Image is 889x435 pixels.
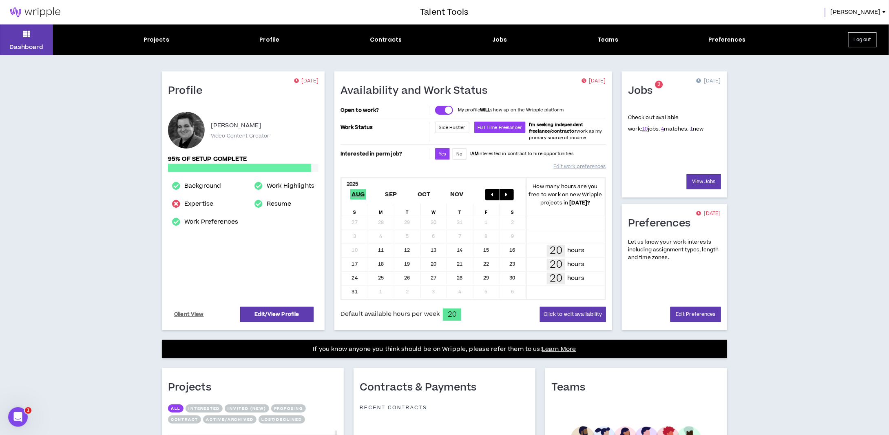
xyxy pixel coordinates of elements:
span: jobs. [642,125,660,133]
div: T [447,204,473,216]
a: Learn More [542,345,576,353]
b: [DATE] ? [570,199,590,206]
button: Click to edit availability [540,307,606,322]
p: Open to work? [341,107,428,113]
h1: Teams [551,381,591,394]
span: Side Hustler [439,124,466,131]
p: [DATE] [294,77,318,85]
a: Resume [267,199,291,209]
span: Aug [350,189,367,200]
h1: Contracts & Payments [360,381,483,394]
span: Oct [416,189,432,200]
button: All [168,404,184,413]
div: Profile [260,36,280,44]
p: hours [567,274,584,283]
strong: AM [472,151,478,157]
button: Lost/Declined [259,415,305,424]
p: Recent Contracts [360,404,427,411]
div: Preferences [709,36,746,44]
span: 3 [657,81,660,88]
b: 2025 [347,180,358,188]
h1: Jobs [628,84,659,98]
span: 1 [25,407,31,414]
a: Edit work preferences [554,160,606,174]
p: Video Content Creator [211,132,270,140]
p: 95% of setup complete [168,155,318,164]
span: Default available hours per week [341,310,440,319]
a: 4 [661,125,664,133]
div: Jason M. [168,112,205,149]
h1: Availability and Work Status [341,84,494,98]
p: [DATE] [582,77,606,85]
span: new [690,125,704,133]
span: matches. [661,125,689,133]
div: Jobs [492,36,507,44]
p: Dashboard [9,43,43,51]
h1: Preferences [628,217,697,230]
sup: 3 [655,81,663,89]
button: Active/Archived [203,415,257,424]
a: Expertise [184,199,213,209]
h1: Projects [168,381,217,394]
div: Teams [597,36,618,44]
button: Invited (new) [225,404,269,413]
a: Edit/View Profile [240,307,314,322]
p: [DATE] [697,77,721,85]
strong: WILL [480,107,491,113]
div: Contracts [370,36,402,44]
p: hours [567,246,584,255]
div: F [473,204,500,216]
p: Let us know your work interests including assignment types, length and time zones. [628,238,721,262]
button: Contract [168,415,201,424]
h3: Talent Tools [420,6,469,18]
div: S [500,204,526,216]
p: My profile show up on the Wripple platform [458,107,564,113]
button: Interested [186,404,223,413]
button: Proposing [271,404,306,413]
a: Edit Preferences [670,307,721,322]
a: 10 [642,125,648,133]
p: Work Status [341,122,428,133]
span: work as my primary source of income [529,122,602,141]
span: Sep [384,189,399,200]
p: How many hours are you free to work on new Wripple projects in [526,182,605,207]
h1: Profile [168,84,209,98]
a: Background [184,181,221,191]
a: View Jobs [687,174,721,189]
span: Nov [449,189,465,200]
span: No [456,151,462,157]
a: Work Preferences [184,217,238,227]
p: [DATE] [697,210,721,218]
div: W [421,204,447,216]
p: [PERSON_NAME] [211,121,261,131]
b: I'm seeking independent freelance/contractor [529,122,583,134]
p: If you know anyone you think should be on Wripple, please refer them to us! [313,344,576,354]
span: [PERSON_NAME] [830,8,881,17]
div: M [368,204,395,216]
p: hours [567,260,584,269]
div: Projects [144,36,169,44]
span: Yes [439,151,446,157]
p: Check out available work: [628,114,704,133]
button: Log out [848,32,877,47]
p: Interested in perm job? [341,148,428,160]
a: Client View [173,307,205,322]
iframe: Intercom live chat [8,407,28,427]
a: 1 [690,125,693,133]
p: I interested in contract to hire opportunities [471,151,574,157]
div: S [342,204,368,216]
a: Work Highlights [267,181,314,191]
div: T [394,204,421,216]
